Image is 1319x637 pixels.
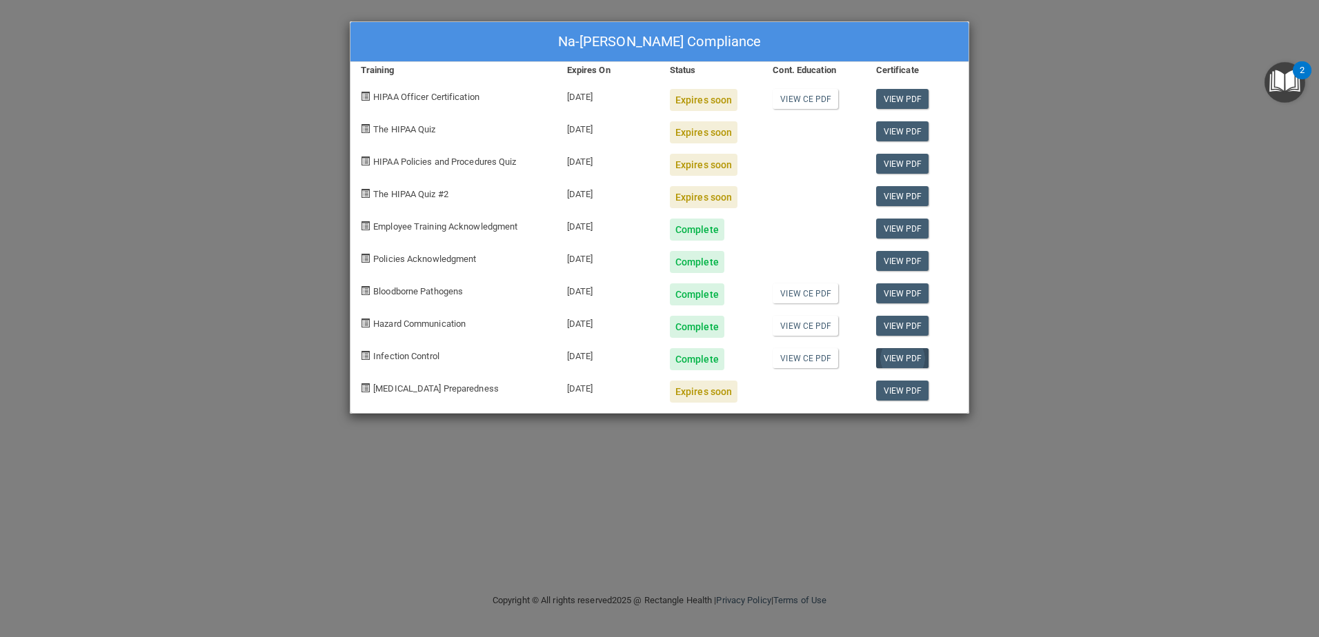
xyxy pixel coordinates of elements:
a: View PDF [876,348,929,368]
a: View PDF [876,251,929,271]
a: View PDF [876,121,929,141]
div: Expires On [557,62,659,79]
a: View PDF [876,89,929,109]
a: View CE PDF [773,89,838,109]
div: Complete [670,219,724,241]
div: Expires soon [670,381,737,403]
a: View PDF [876,186,929,206]
a: View PDF [876,283,929,303]
div: Training [350,62,557,79]
div: [DATE] [557,176,659,208]
div: Cont. Education [762,62,865,79]
div: Status [659,62,762,79]
span: Infection Control [373,351,439,361]
span: HIPAA Officer Certification [373,92,479,102]
div: Complete [670,348,724,370]
span: Employee Training Acknowledgment [373,221,517,232]
span: HIPAA Policies and Procedures Quiz [373,156,516,167]
div: [DATE] [557,79,659,111]
span: The HIPAA Quiz #2 [373,189,448,199]
div: [DATE] [557,241,659,273]
div: 2 [1300,70,1305,88]
a: View PDF [876,219,929,239]
div: Complete [670,251,724,273]
div: [DATE] [557,143,659,176]
div: Expires soon [670,154,737,176]
a: View PDF [876,154,929,174]
div: Complete [670,316,724,338]
span: [MEDICAL_DATA] Preparedness [373,383,499,394]
span: Bloodborne Pathogens [373,286,463,296]
div: Complete [670,283,724,305]
div: Na-[PERSON_NAME] Compliance [350,22,969,62]
a: View CE PDF [773,348,838,368]
a: View PDF [876,381,929,401]
div: [DATE] [557,370,659,403]
div: Expires soon [670,89,737,111]
div: [DATE] [557,338,659,370]
a: View CE PDF [773,283,838,303]
div: [DATE] [557,111,659,143]
button: Open Resource Center, 2 new notifications [1265,62,1305,103]
span: Hazard Communication [373,318,466,329]
a: View PDF [876,316,929,336]
span: Policies Acknowledgment [373,254,476,264]
div: [DATE] [557,273,659,305]
div: Expires soon [670,121,737,143]
div: Certificate [866,62,969,79]
div: Expires soon [670,186,737,208]
a: View CE PDF [773,316,838,336]
span: The HIPAA Quiz [373,124,435,134]
div: [DATE] [557,208,659,241]
div: [DATE] [557,305,659,338]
